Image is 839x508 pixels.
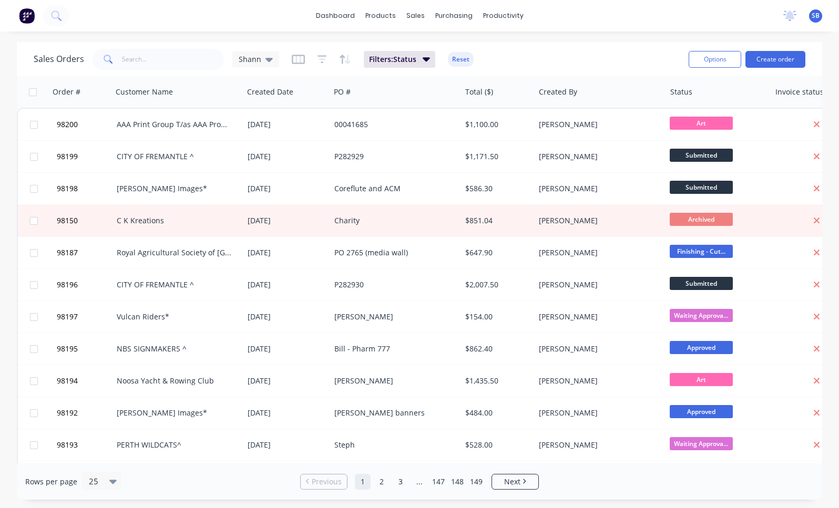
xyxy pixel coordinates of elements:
button: 98196 [54,269,117,300]
span: 98194 [57,376,78,386]
span: 98195 [57,344,78,354]
div: [DATE] [248,376,326,386]
span: Submitted [670,181,733,194]
div: sales [401,8,430,24]
button: 98194 [54,365,117,397]
img: Factory [19,8,35,24]
div: [DATE] [248,344,326,354]
div: [PERSON_NAME] [539,119,655,130]
div: $528.00 [465,440,527,450]
div: [PERSON_NAME] [539,183,655,194]
div: [PERSON_NAME] [539,440,655,450]
div: $851.04 [465,215,527,226]
div: $586.30 [465,183,527,194]
div: purchasing [430,8,478,24]
button: 98192 [54,397,117,429]
div: [DATE] [248,119,326,130]
button: 98200 [54,109,117,140]
button: 98199 [54,141,117,172]
div: CITY OF FREMANTLE ^ [117,151,233,162]
div: Charity [334,215,451,226]
div: Customer Name [116,87,173,97]
button: 98150 [54,205,117,236]
button: 98193 [54,429,117,461]
div: [DATE] [248,215,326,226]
div: [PERSON_NAME] Images* [117,183,233,194]
button: 98195 [54,333,117,365]
span: Waiting Approva... [670,437,733,450]
div: [PERSON_NAME] [539,408,655,418]
div: [PERSON_NAME] [539,312,655,322]
span: 98196 [57,279,78,290]
div: [DATE] [248,440,326,450]
div: $1,171.50 [465,151,527,162]
button: 98191 [54,461,117,493]
span: Filters: Status [369,54,416,65]
span: Approved [670,405,733,418]
div: [PERSON_NAME] [539,344,655,354]
div: Noosa Yacht & Rowing Club [117,376,233,386]
div: P282929 [334,151,451,162]
div: [PERSON_NAME] [334,376,451,386]
span: 98187 [57,247,78,258]
button: Reset [448,52,474,67]
span: Art [670,373,733,386]
a: Page 147 [431,474,446,490]
div: [DATE] [248,279,326,290]
span: 98150 [57,215,78,226]
a: Page 148 [449,474,465,490]
div: $2,007.50 [465,279,527,290]
div: Steph [334,440,451,450]
span: Submitted [670,149,733,162]
div: [DATE] [248,408,326,418]
a: Page 2 [374,474,390,490]
span: Finishing - Cut... [670,245,733,258]
span: Waiting Approva... [670,309,733,322]
button: Options [689,51,741,68]
div: PO # [334,87,351,97]
div: [DATE] [248,247,326,258]
a: Page 3 [393,474,408,490]
span: 98198 [57,183,78,194]
div: PERTH WILDCATS^ [117,440,233,450]
a: Next page [492,476,538,487]
span: Art [670,117,733,130]
div: [PERSON_NAME] [539,279,655,290]
div: [PERSON_NAME] [334,312,451,322]
div: $647.90 [465,247,527,258]
div: [PERSON_NAME] [539,215,655,226]
div: Invoice status [775,87,824,97]
a: dashboard [311,8,360,24]
div: Vulcan Riders* [117,312,233,322]
a: Previous page [301,476,347,487]
div: Bill - Pharm 777 [334,344,451,354]
button: 98198 [54,173,117,204]
button: 98187 [54,237,117,268]
div: $1,100.00 [465,119,527,130]
a: Jump forward [412,474,427,490]
div: [PERSON_NAME] banners [334,408,451,418]
div: $484.00 [465,408,527,418]
div: AAA Print Group T/as AAA Promotions^ [117,119,233,130]
a: Page 149 [468,474,484,490]
span: 98200 [57,119,78,130]
span: 98197 [57,312,78,322]
span: 98193 [57,440,78,450]
input: Search... [122,49,224,70]
div: CITY OF FREMANTLE ^ [117,279,233,290]
div: [PERSON_NAME] [539,376,655,386]
div: NBS SIGNMAKERS ^ [117,344,233,354]
div: [PERSON_NAME] Images* [117,408,233,418]
div: C K Kreations [117,215,233,226]
span: Next [504,476,520,487]
button: Filters:Status [364,51,435,68]
span: Submitted [670,277,733,290]
div: 00041685 [334,119,451,130]
div: P282930 [334,279,451,290]
div: Status [670,87,692,97]
span: Approved [670,341,733,354]
div: Created Date [247,87,293,97]
div: $862.40 [465,344,527,354]
div: $154.00 [465,312,527,322]
div: [DATE] [248,183,326,194]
